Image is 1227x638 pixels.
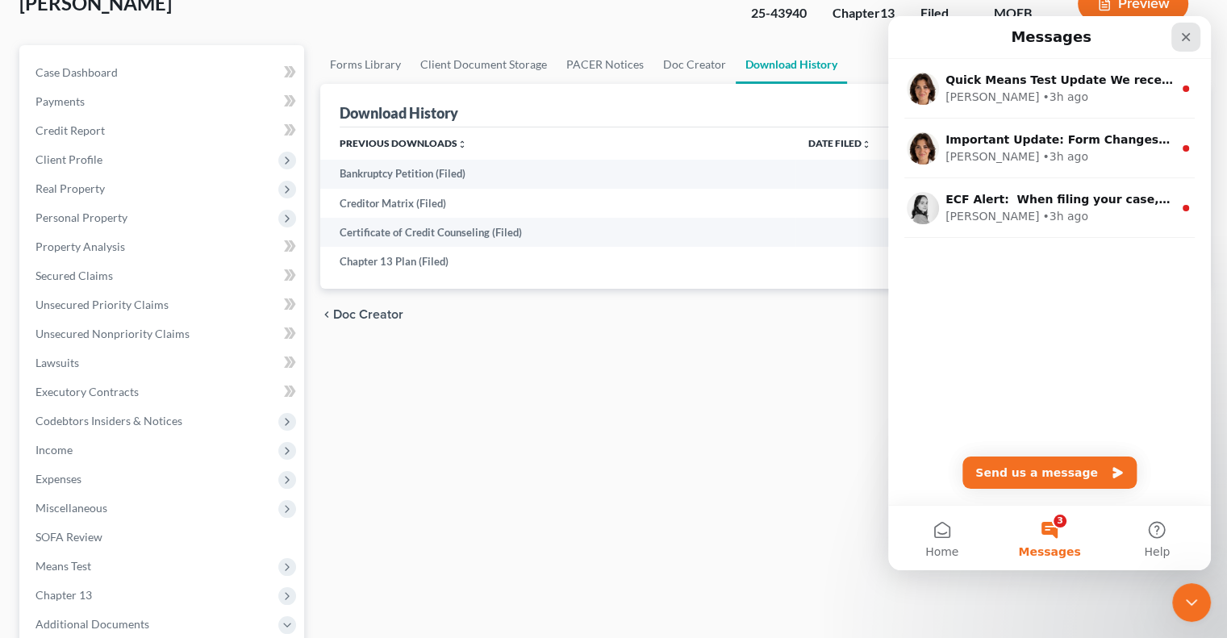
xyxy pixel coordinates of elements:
td: Creditor Matrix (Filed) [320,189,795,218]
span: Unsecured Priority Claims [35,298,169,311]
td: PDF [884,247,975,276]
span: Codebtors Insiders & Notices [35,414,182,427]
i: chevron_left [320,308,333,321]
span: Miscellaneous [35,501,107,515]
div: Previous Downloads [320,127,1208,276]
span: Chapter 13 [35,588,92,602]
a: Previous Downloadsunfold_more [340,137,467,149]
td: Certificate of Credit Counseling (Filed) [320,218,795,247]
span: Personal Property [35,211,127,224]
span: Client Profile [35,152,102,166]
span: Executory Contracts [35,385,139,398]
a: Property Analysis [23,232,304,261]
span: Secured Claims [35,269,113,282]
span: SOFA Review [35,530,102,544]
span: Payments [35,94,85,108]
div: MOEB [994,4,1052,23]
div: Filed [920,4,968,23]
a: Download History [736,45,847,84]
a: Executory Contracts [23,377,304,407]
a: PACER Notices [557,45,653,84]
a: SOFA Review [23,523,304,552]
td: Bankruptcy Petition (Filed) [320,160,795,189]
a: Credit Report [23,116,304,145]
span: Income [35,443,73,457]
span: Unsecured Nonpriority Claims [35,327,190,340]
div: Chapter [833,4,895,23]
span: Lawsuits [35,356,79,369]
span: Doc Creator [333,308,403,321]
span: Case Dashboard [35,65,118,79]
a: Doc Creator [653,45,736,84]
button: chevron_left Doc Creator [320,308,403,321]
span: Means Test [35,559,91,573]
span: Additional Documents [35,617,149,631]
span: Property Analysis [35,240,125,253]
span: Real Property [35,181,105,195]
i: unfold_more [862,140,871,149]
a: Secured Claims [23,261,304,290]
a: Case Dashboard [23,58,304,87]
a: Unsecured Priority Claims [23,290,304,319]
td: PDF [884,218,975,247]
a: Unsecured Nonpriority Claims [23,319,304,348]
span: Expenses [35,472,81,486]
a: Forms Library [320,45,411,84]
span: Credit Report [35,123,105,137]
td: PDF [884,160,975,189]
div: 25-43940 [751,4,807,23]
td: TXT [884,189,975,218]
a: Client Document Storage [411,45,557,84]
a: Lawsuits [23,348,304,377]
a: Date Filedunfold_more [808,137,871,149]
i: unfold_more [457,140,467,149]
td: Chapter 13 Plan (Filed) [320,247,795,276]
div: Download History [340,103,458,123]
iframe: Intercom live chat [888,16,1211,570]
span: 13 [880,5,895,20]
iframe: Intercom live chat [1172,583,1211,622]
a: Payments [23,87,304,116]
